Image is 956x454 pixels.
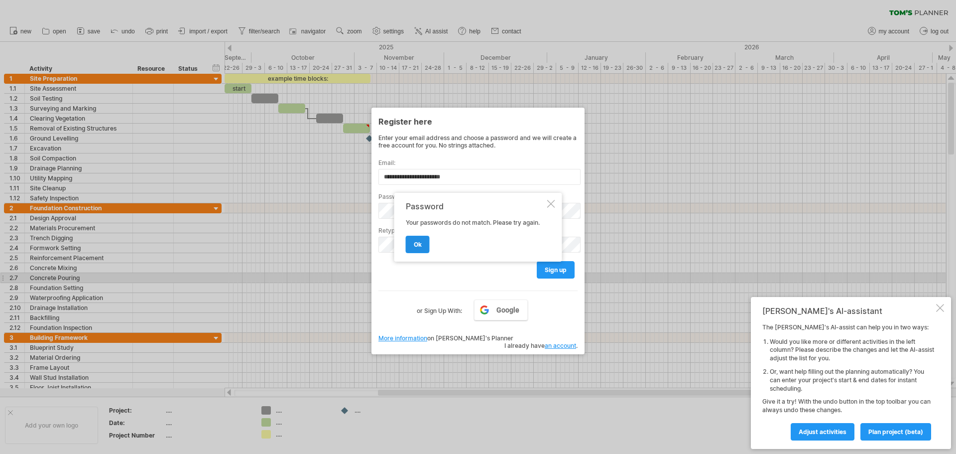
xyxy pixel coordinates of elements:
[537,261,575,279] a: sign up
[799,428,846,436] span: Adjust activities
[791,423,854,441] a: Adjust activities
[378,159,578,166] label: Email:
[868,428,923,436] span: plan project (beta)
[860,423,931,441] a: plan project (beta)
[545,342,576,349] a: an account
[496,306,519,314] span: Google
[378,134,578,149] div: Enter your email address and choose a password and we will create a free account for you. No stri...
[378,334,427,342] a: More information
[378,112,578,130] div: Register here
[406,202,545,253] div: Your passwords do not match. Please try again.
[762,306,934,316] div: [PERSON_NAME]'s AI-assistant
[474,300,528,320] a: Google
[378,334,513,342] span: on [PERSON_NAME]'s Planner
[762,323,934,440] div: The [PERSON_NAME]'s AI-assist can help you in two ways: Give it a try! With the undo button in th...
[406,202,545,211] div: Password
[417,300,462,316] label: or Sign Up With:
[770,368,934,393] li: Or, want help filling out the planning automatically? You can enter your project's start & end da...
[378,227,578,234] label: Retype password:
[378,193,578,200] label: Password:
[504,342,578,349] span: I already have .
[545,266,567,274] span: sign up
[406,236,430,253] a: ok
[770,338,934,363] li: Would you like more or different activities in the left column? Please describe the changes and l...
[414,241,422,248] span: ok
